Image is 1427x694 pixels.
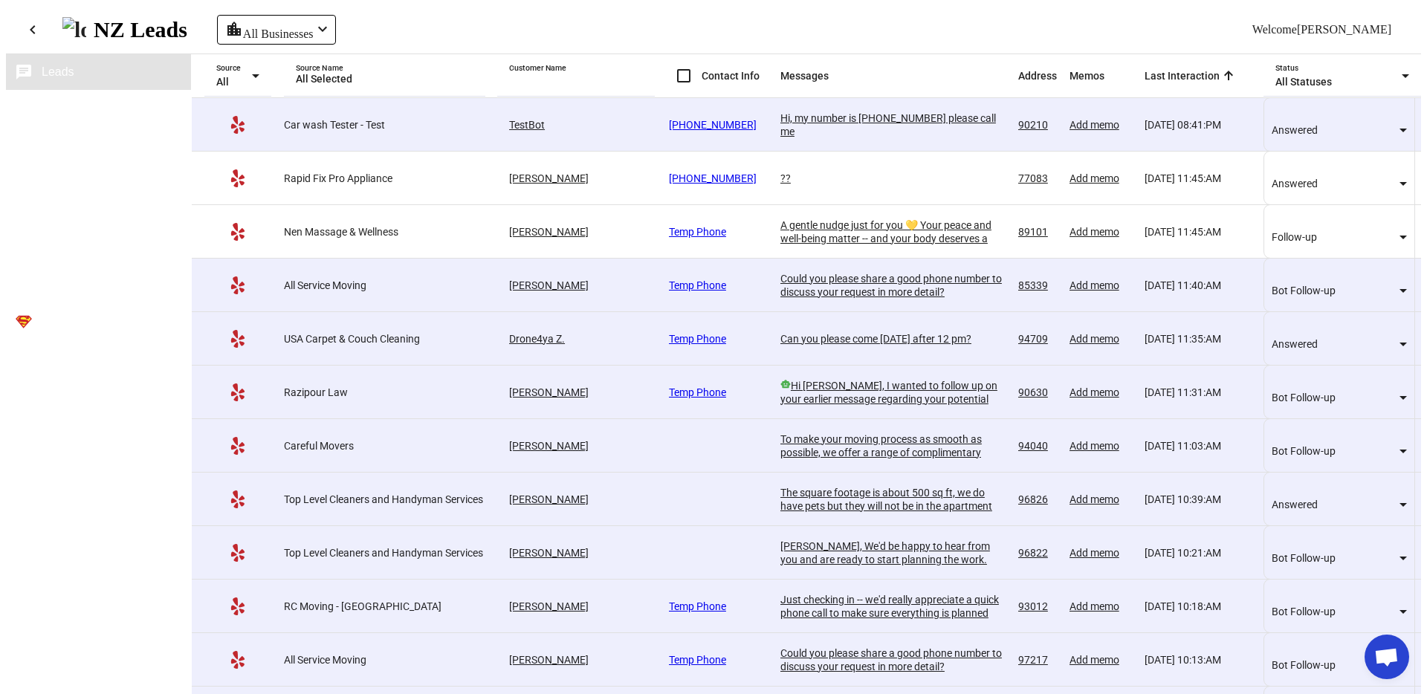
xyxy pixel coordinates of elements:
[1145,600,1252,613] div: [DATE] 10:18:AM
[15,277,33,295] span: book
[1145,279,1252,292] div: [DATE] 11:40:AM
[1018,118,1058,132] div: 90210
[229,383,247,401] mat-icon: Yelp
[497,225,657,239] div: [PERSON_NAME]
[780,111,1003,138] div: Hi, my number is [PHONE_NUMBER] please call me
[780,379,1003,553] div: Hi [PERSON_NAME], I wanted to follow up on your earlier message regarding your potential legal co...
[15,348,33,366] mat-icon: help
[1018,225,1058,239] div: 89101
[284,386,486,399] div: Razipour Law
[284,279,486,292] div: All Service Moving
[669,386,726,398] a: Temp Phone
[1018,386,1058,399] div: 90630
[1070,118,1133,132] div: Add memo
[15,241,33,259] mat-icon: list
[1145,386,1252,399] div: [DATE] 11:31:AM
[15,99,33,117] mat-icon: business
[1365,635,1409,679] a: Open chat
[1018,54,1070,98] th: Address
[229,544,247,562] mat-icon: Yelp
[42,137,120,150] span: Source Tokens
[15,63,33,81] mat-icon: chat
[1272,338,1318,350] span: Answered
[1145,439,1252,453] div: [DATE] 11:03:AM
[669,172,757,184] a: [PHONE_NUMBER]
[284,225,486,239] div: Nen Massage & Wellness
[42,279,122,293] span: Documentation
[1070,493,1133,506] div: Add memo
[15,170,33,188] mat-icon: bar_chart
[314,20,331,38] mat-icon: chevron_left
[1272,231,1317,243] span: Follow-up
[296,73,474,85] input: All Selected
[229,490,247,508] mat-icon: Yelp
[229,597,247,615] mat-icon: Yelp
[497,546,657,560] div: [PERSON_NAME]
[1272,124,1318,136] span: Answered
[1272,552,1336,564] span: Bot Follow-up
[669,119,757,131] a: [PHONE_NUMBER]
[780,593,1003,673] div: Just checking in -- we'd really appreciate a quick phone call to make sure everything is planned ...
[229,276,247,294] mat-icon: Yelp
[1018,600,1058,613] div: 93012
[669,226,726,238] a: Temp Phone
[229,330,247,348] mat-icon: Yelp
[225,20,331,41] div: Payment Issue
[1272,445,1336,457] span: Bot Follow-up
[42,244,103,257] span: Activity Log
[1018,332,1058,346] div: 94709
[284,493,486,506] div: Top Level Cleaners and Handyman Services
[780,172,1003,185] div: ??
[216,63,241,72] mat-label: Source
[1272,392,1336,403] span: Bot Follow-up
[509,63,566,72] mat-label: Customer Name
[669,600,726,612] a: Temp Phone
[296,63,343,72] mat-label: Source Name
[497,653,657,667] div: [PERSON_NAME]
[1145,493,1252,506] div: [DATE] 10:39:AM
[1145,546,1252,560] div: [DATE] 10:21:AM
[497,439,657,453] div: [PERSON_NAME]
[284,172,486,185] div: Rapid Fix Pro Appliance
[229,437,247,455] mat-icon: Yelp
[1070,279,1133,292] div: Add memo
[1252,23,1297,36] span: Welcome
[1018,493,1058,506] div: 96826
[243,27,314,40] span: All Businesses
[1145,653,1252,667] div: [DATE] 10:13:AM
[1070,439,1133,453] div: Add memo
[229,169,247,187] mat-icon: Yelp
[497,172,657,185] div: [PERSON_NAME]
[1070,600,1133,613] div: Add memo
[1070,332,1133,346] div: Add memo
[62,17,86,42] img: logo
[1272,606,1336,617] span: Bot Follow-up
[1070,546,1133,560] div: Add memo
[1272,178,1318,189] span: Answered
[497,386,657,399] div: [PERSON_NAME]
[1018,279,1058,292] div: 85339
[1145,118,1252,132] div: [DATE] 08:41:PM
[42,351,100,364] span: Contact Us
[94,17,187,42] div: NZ Leads
[229,223,247,241] mat-icon: Yelp
[284,600,486,613] div: RC Moving - [GEOGRAPHIC_DATA]
[1070,54,1145,98] th: Memos
[229,116,247,134] mat-icon: Yelp
[15,134,33,152] mat-icon: cloud_sync
[780,379,791,389] mat-icon: smart_toy
[1070,386,1133,399] div: Add memo
[1070,172,1133,185] div: Add memo
[497,493,657,506] div: [PERSON_NAME]
[42,315,110,328] span: Super Admin
[217,15,336,45] button: All Businesses
[216,76,229,88] span: All
[780,54,1018,98] th: Messages
[669,333,726,345] a: Temp Phone
[1145,332,1252,346] div: [DATE] 11:35:AM
[780,646,1003,673] div: Could you please share a good phone number to discuss your request in more detail?​
[497,279,657,292] div: [PERSON_NAME]
[780,272,1003,299] div: Could you please share a good phone number to discuss your request in more detail?​
[1018,546,1058,560] div: 96822
[699,70,760,82] label: Contact Info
